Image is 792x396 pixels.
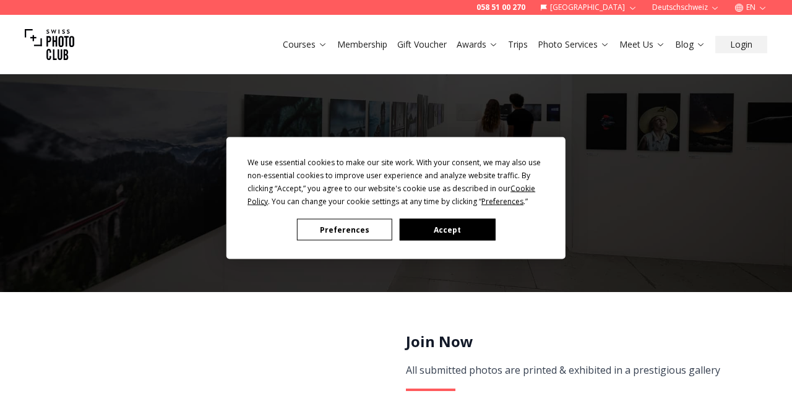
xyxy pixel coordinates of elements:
[247,156,544,208] div: We use essential cookies to make our site work. With your consent, we may also use non-essential ...
[226,137,566,259] div: Cookie Consent Prompt
[247,183,535,207] span: Cookie Policy
[481,196,523,207] span: Preferences
[400,219,495,241] button: Accept
[297,219,392,241] button: Preferences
